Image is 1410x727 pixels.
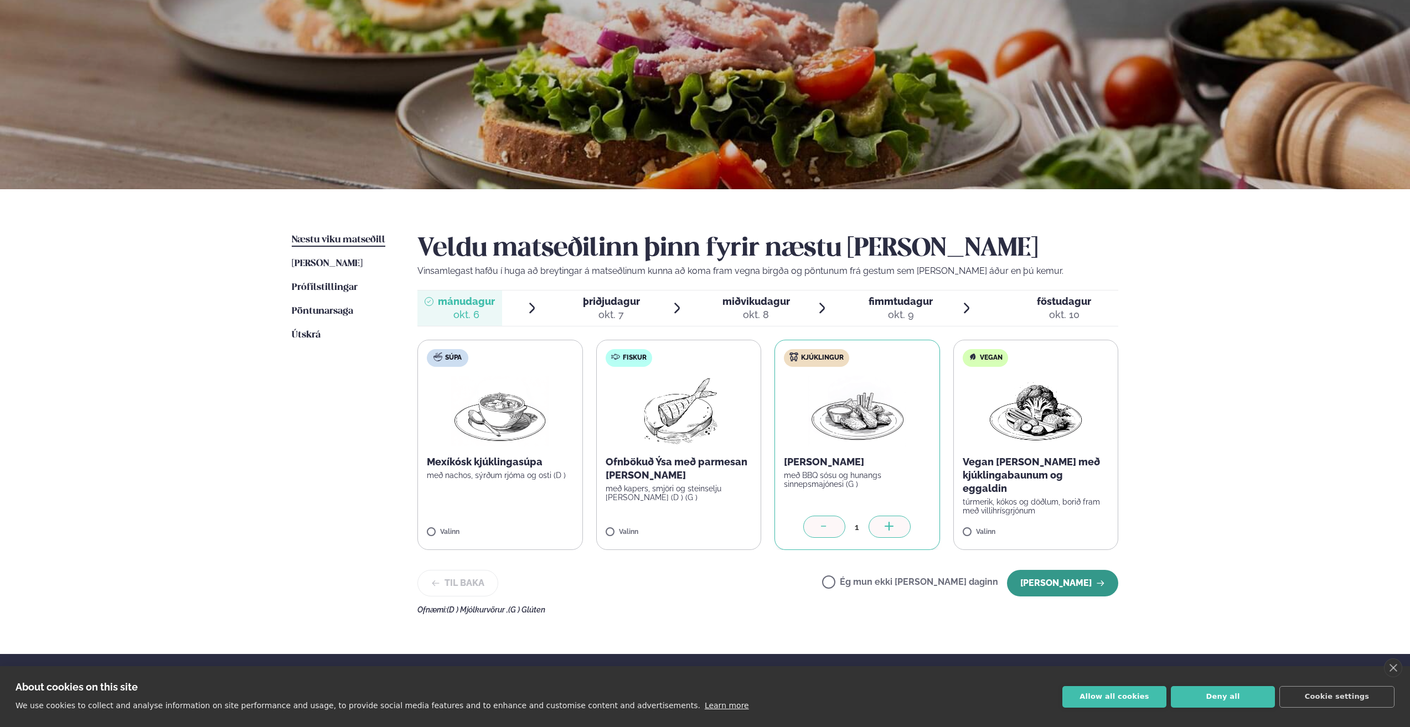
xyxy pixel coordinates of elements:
[963,455,1109,495] p: Vegan [PERSON_NAME] með kjúklingabaunum og eggaldin
[1062,686,1166,708] button: Allow all cookies
[1384,658,1402,677] a: close
[427,455,574,469] p: Mexíkósk kjúklingasúpa
[722,308,790,321] div: okt. 8
[292,307,353,316] span: Pöntunarsaga
[784,455,931,469] p: [PERSON_NAME]
[433,352,442,361] img: soup.svg
[427,471,574,480] p: með nachos, sýrðum rjóma og osti (D )
[1279,686,1394,708] button: Cookie settings
[417,570,498,596] button: Til baka
[623,354,647,362] span: Fiskur
[583,308,640,321] div: okt. 7
[629,376,727,446] img: Fish.png
[801,354,844,362] span: Kjúklingur
[987,376,1084,446] img: Vegan.png
[451,376,549,446] img: Soup.png
[606,455,752,482] p: Ofnbökuð Ýsa með parmesan [PERSON_NAME]
[417,264,1118,278] p: Vinsamlegast hafðu í huga að breytingar á matseðlinum kunna að koma fram vegna birgða og pöntunum...
[16,701,700,710] p: We use cookies to collect and analyse information on site performance and usage, to provide socia...
[968,352,977,361] img: Vegan.svg
[445,354,462,362] span: Súpa
[438,308,495,321] div: okt. 6
[292,259,363,268] span: [PERSON_NAME]
[583,295,640,307] span: þriðjudagur
[1007,570,1118,596] button: [PERSON_NAME]
[869,308,933,321] div: okt. 9
[705,701,749,710] a: Learn more
[417,233,1118,264] h2: Veldu matseðilinn þinn fyrir næstu [PERSON_NAME]
[845,521,869,533] div: 1
[808,376,906,446] img: Chicken-wings-legs.png
[1171,686,1275,708] button: Deny all
[508,605,545,614] span: (G ) Glúten
[606,484,752,502] p: með kapers, smjöri og steinselju [PERSON_NAME] (D ) (G )
[292,330,321,340] span: Útskrá
[438,295,495,307] span: mánudagur
[292,283,358,292] span: Prófílstillingar
[292,257,363,271] a: [PERSON_NAME]
[16,681,138,693] strong: About cookies on this site
[292,329,321,342] a: Útskrá
[292,281,358,294] a: Prófílstillingar
[784,471,931,489] p: með BBQ sósu og hunangs sinnepsmajónesi (G )
[292,235,385,245] span: Næstu viku matseðill
[869,295,933,307] span: fimmtudagur
[292,305,353,318] a: Pöntunarsaga
[963,497,1109,515] p: túrmerik, kókos og döðlum, borið fram með villihrísgrjónum
[980,354,1003,362] span: Vegan
[447,605,508,614] span: (D ) Mjólkurvörur ,
[1037,295,1091,307] span: föstudagur
[1037,308,1091,321] div: okt. 10
[292,233,385,247] a: Næstu viku matseðill
[789,352,798,361] img: chicken.svg
[417,605,1118,614] div: Ofnæmi:
[722,295,790,307] span: miðvikudagur
[611,352,620,361] img: fish.svg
